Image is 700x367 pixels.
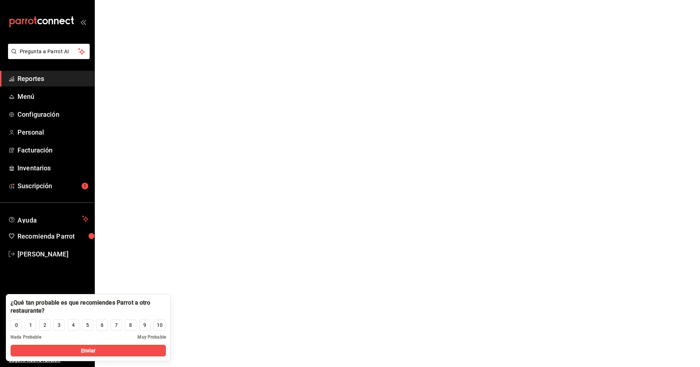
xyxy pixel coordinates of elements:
[8,44,90,59] button: Pregunta a Parrot AI
[139,319,151,331] button: 9
[129,321,132,329] div: 8
[17,231,89,241] span: Recomienda Parrot
[17,249,89,259] span: [PERSON_NAME]
[17,163,89,173] span: Inventarios
[43,321,46,329] div: 2
[15,321,18,329] div: 0
[5,53,90,61] a: Pregunta a Parrot AI
[11,299,166,315] div: ¿Qué tan probable es que recomiendes Parrot a otro restaurante?
[29,321,32,329] div: 1
[110,319,122,331] button: 7
[72,321,75,329] div: 4
[157,321,163,329] div: 10
[17,145,89,155] span: Facturación
[143,321,146,329] div: 9
[17,127,89,137] span: Personal
[17,215,79,223] span: Ayuda
[153,319,166,331] button: 10
[125,319,136,331] button: 8
[137,334,166,340] span: Muy Probable
[81,347,96,355] span: Enviar
[11,319,22,331] button: 0
[82,319,93,331] button: 5
[80,19,86,25] button: open_drawer_menu
[115,321,118,329] div: 7
[54,319,65,331] button: 3
[39,319,50,331] button: 2
[17,109,89,119] span: Configuración
[96,319,108,331] button: 6
[68,319,79,331] button: 4
[86,321,89,329] div: 5
[11,334,41,340] span: Nada Probable
[17,181,89,191] span: Suscripción
[17,92,89,101] span: Menú
[101,321,104,329] div: 6
[20,48,78,55] span: Pregunta a Parrot AI
[58,321,61,329] div: 3
[17,74,89,84] span: Reportes
[25,319,36,331] button: 1
[11,345,166,356] button: Enviar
